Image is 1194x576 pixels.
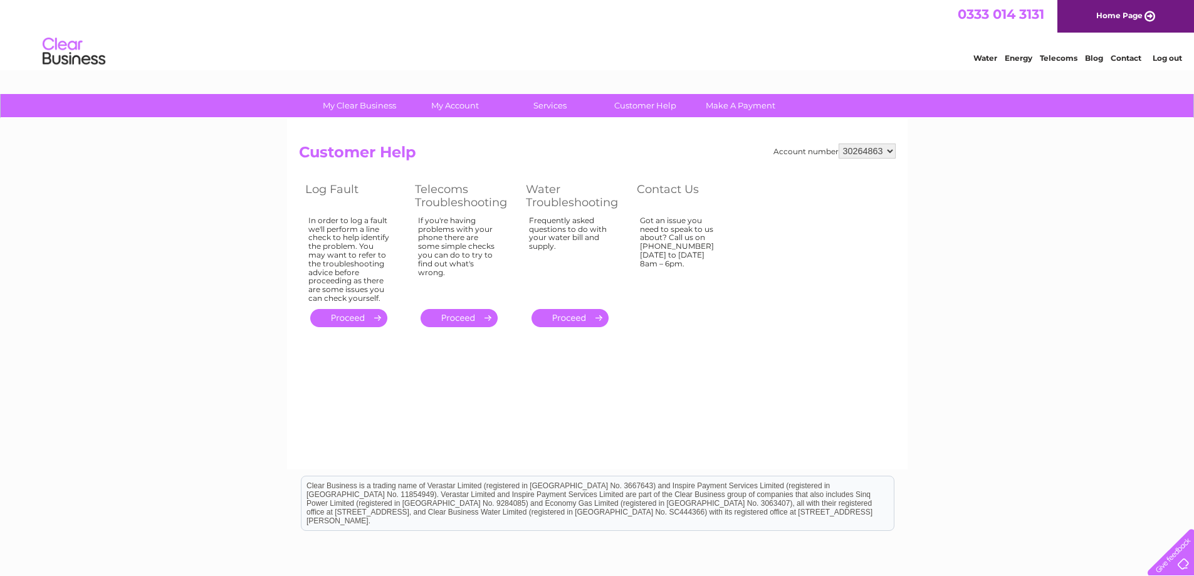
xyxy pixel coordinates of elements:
a: . [421,309,498,327]
a: My Clear Business [308,94,411,117]
div: Frequently asked questions to do with your water bill and supply. [529,216,612,298]
a: My Account [403,94,506,117]
div: Got an issue you need to speak to us about? Call us on [PHONE_NUMBER] [DATE] to [DATE] 8am – 6pm. [640,216,721,298]
a: Energy [1005,53,1032,63]
a: Customer Help [594,94,697,117]
a: Telecoms [1040,53,1077,63]
a: Make A Payment [689,94,792,117]
div: Account number [773,144,896,159]
th: Telecoms Troubleshooting [409,179,520,212]
img: logo.png [42,33,106,71]
a: . [310,309,387,327]
th: Contact Us [631,179,740,212]
a: Services [498,94,602,117]
a: Contact [1111,53,1141,63]
a: 0333 014 3131 [958,6,1044,22]
th: Log Fault [299,179,409,212]
h2: Customer Help [299,144,896,167]
a: Log out [1153,53,1182,63]
a: Water [973,53,997,63]
th: Water Troubleshooting [520,179,631,212]
div: In order to log a fault we'll perform a line check to help identify the problem. You may want to ... [308,216,390,303]
a: Blog [1085,53,1103,63]
div: If you're having problems with your phone there are some simple checks you can do to try to find ... [418,216,501,298]
a: . [532,309,609,327]
div: Clear Business is a trading name of Verastar Limited (registered in [GEOGRAPHIC_DATA] No. 3667643... [301,7,894,61]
